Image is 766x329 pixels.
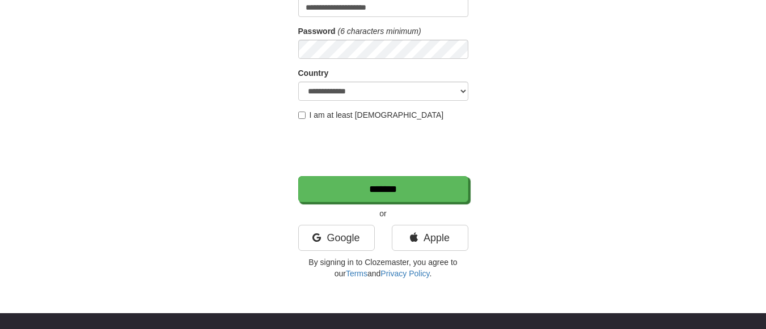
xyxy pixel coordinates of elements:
label: Country [298,67,329,79]
em: (6 characters minimum) [338,27,421,36]
a: Apple [392,225,468,251]
p: By signing in to Clozemaster, you agree to our and . [298,257,468,279]
label: Password [298,25,336,37]
a: Terms [346,269,367,278]
p: or [298,208,468,219]
iframe: reCAPTCHA [298,126,471,170]
a: Privacy Policy [380,269,429,278]
label: I am at least [DEMOGRAPHIC_DATA] [298,109,444,121]
a: Google [298,225,375,251]
input: I am at least [DEMOGRAPHIC_DATA] [298,112,306,119]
